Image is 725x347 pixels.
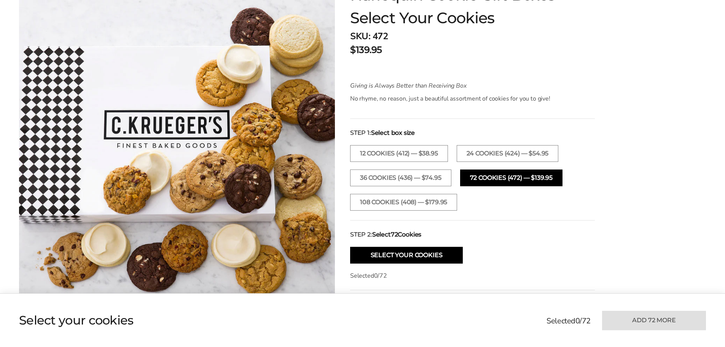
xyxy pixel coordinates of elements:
span: 72 [582,316,591,326]
button: Select Your Cookies [350,247,463,264]
span: 72 [391,231,398,238]
strong: SKU: [350,30,370,42]
button: Add 72 more [602,311,706,330]
iframe: Sign Up via Text for Offers [6,318,79,341]
div: STEP 1: [350,128,595,138]
span: 72 [379,272,387,280]
button: 24 Cookies (424) — $54.95 [457,145,559,162]
button: 36 Cookies (436) — $74.95 [350,170,451,186]
p: $139.95 [350,43,382,57]
button: 72 Cookies (472) — $139.95 [460,170,562,186]
span: 472 [373,30,388,42]
p: No rhyme, no reason, just a beautiful assortment of cookies for you to give! [350,94,558,103]
strong: Select Cookies [372,230,421,239]
p: Selected / [350,271,595,280]
p: Selected / [547,315,591,327]
span: 0 [374,272,378,280]
strong: Select box size [371,128,415,138]
button: 12 Cookies (412) — $38.95 [350,145,448,162]
div: STEP 2: [350,230,595,239]
button: 108 Cookies (408) — $179.95 [350,194,457,211]
em: Giving is Always Better than Receiving Box [350,82,467,90]
span: 0 [575,316,580,326]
